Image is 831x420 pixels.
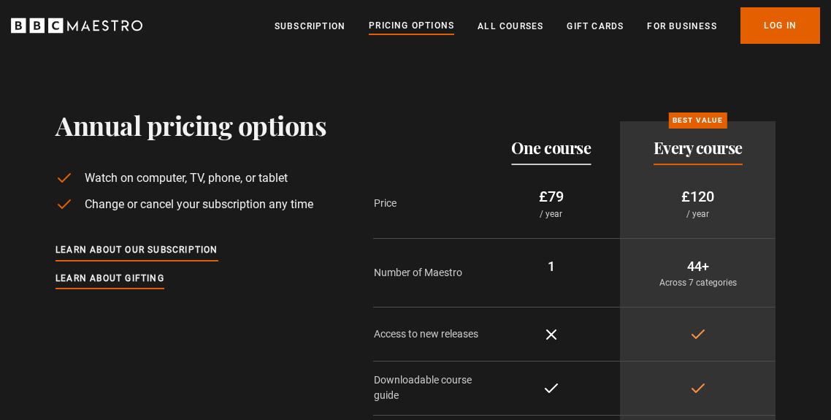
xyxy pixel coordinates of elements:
a: Log In [740,7,820,44]
p: £79 [494,186,608,207]
p: / year [632,207,764,221]
h2: One course [511,139,591,156]
nav: Primary [275,7,820,44]
p: Number of Maestro [374,265,481,280]
a: Subscription [275,19,345,34]
a: Gift Cards [567,19,624,34]
p: Best value [668,112,727,129]
p: / year [494,207,608,221]
p: £120 [632,186,764,207]
p: Downloadable course guide [374,373,481,403]
p: 44+ [632,256,764,276]
li: Watch on computer, TV, phone, or tablet [55,169,326,187]
a: Pricing Options [369,18,454,34]
p: 1 [494,256,608,276]
p: Price [374,196,481,211]
p: Across 7 categories [632,276,764,289]
a: For business [647,19,716,34]
h2: Every course [654,139,743,156]
svg: BBC Maestro [11,15,142,37]
a: Learn about our subscription [55,243,218,259]
a: Learn about gifting [55,271,164,287]
li: Change or cancel your subscription any time [55,196,326,213]
h1: Annual pricing options [55,110,326,140]
a: All Courses [478,19,543,34]
p: Access to new releases [374,327,481,342]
